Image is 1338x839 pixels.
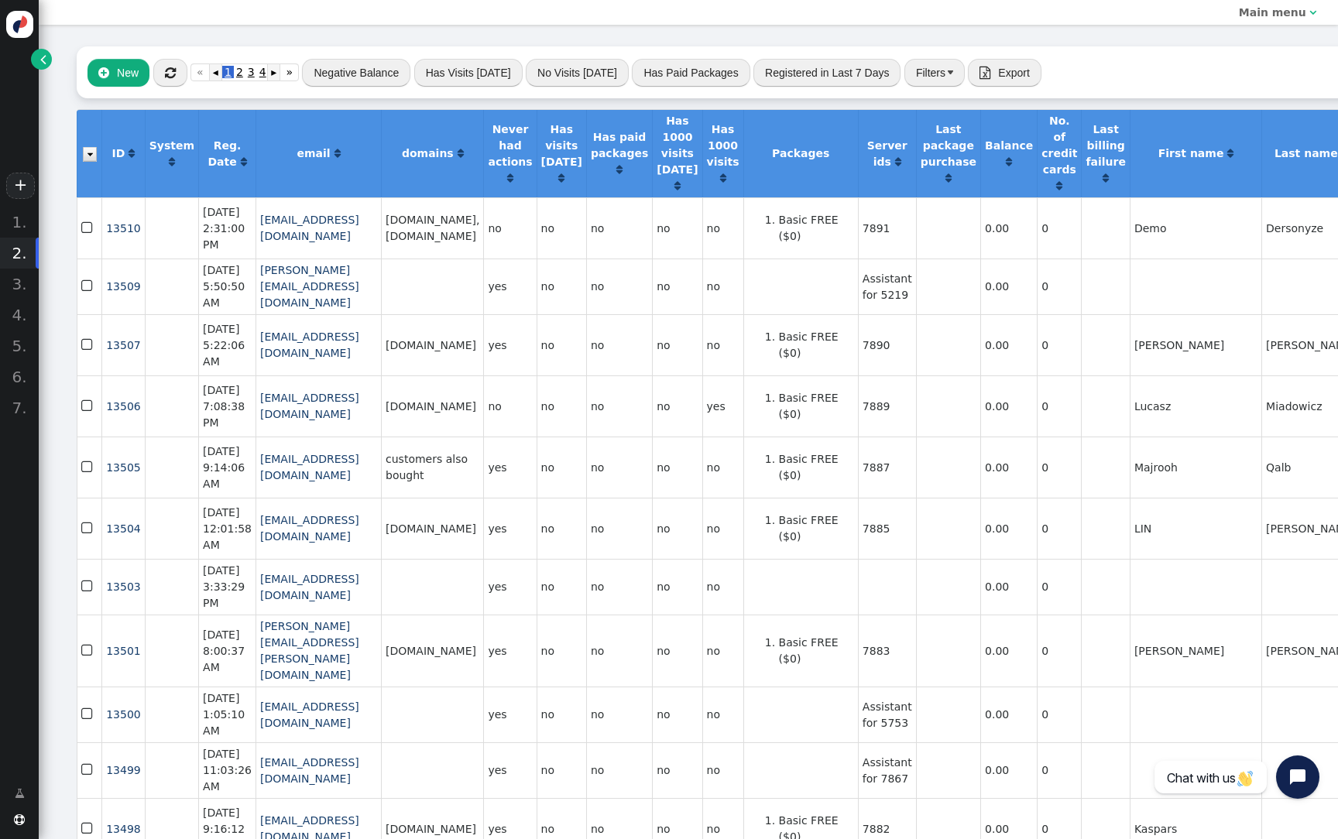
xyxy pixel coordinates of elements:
td: yes [702,375,743,437]
a: [EMAIL_ADDRESS][DOMAIN_NAME] [260,700,359,729]
span: [DATE] 9:14:06 AM [203,445,245,490]
a: [EMAIL_ADDRESS][DOMAIN_NAME] [260,514,359,543]
td: 7890 [858,314,916,375]
td: [DOMAIN_NAME] [381,498,483,559]
li: Basic FREE ($0) [779,390,854,423]
td: 0.00 [980,197,1037,259]
td: 0 [1037,197,1081,259]
b: System [149,139,194,152]
a: 13507 [106,339,141,351]
button: Negative Balance [302,59,410,87]
span: Click to sort [945,173,952,183]
td: no [483,375,536,437]
td: no [537,259,586,314]
td: no [586,375,652,437]
b: Packages [772,147,829,159]
a: 13509 [106,280,141,293]
td: no [537,498,586,559]
b: Last name [1275,147,1338,159]
a: 13510 [106,222,141,235]
span:  [98,67,109,79]
span: Export [998,67,1029,79]
img: trigger_black.png [948,70,953,74]
td: no [537,615,586,687]
span: Click to sort [674,180,681,191]
td: no [483,197,536,259]
td: 0.00 [980,687,1037,742]
td: no [652,314,702,375]
a: 13505 [106,461,141,474]
td: yes [483,259,536,314]
button: Filters [904,59,965,87]
td: no [652,559,702,615]
td: [PERSON_NAME] [1130,615,1261,687]
td: no [702,498,743,559]
button: New [87,59,149,87]
td: no [586,314,652,375]
td: no [537,742,586,798]
span: [DATE] 12:01:58 AM [203,506,252,551]
span: Click to sort [1006,156,1012,167]
td: 0.00 [980,559,1037,615]
a:  [1056,180,1062,192]
td: Assistant for 5753 [858,687,916,742]
td: 0.00 [980,314,1037,375]
td: no [586,615,652,687]
a: [EMAIL_ADDRESS][DOMAIN_NAME] [260,453,359,481]
td: 7891 [858,197,916,259]
a: 13506 [106,400,141,413]
span: 4 [257,66,269,78]
td: 0.00 [980,498,1037,559]
a: 13498 [106,823,141,835]
span: 13500 [106,708,141,721]
a:  [129,147,135,159]
span: [DATE] 8:00:37 AM [203,628,245,673]
span: 13501 [106,645,141,657]
button:  Export [968,59,1041,87]
td: no [702,559,743,615]
td: yes [483,559,536,615]
li: Basic FREE ($0) [779,635,854,667]
span: [DATE] 3:33:29 PM [203,564,245,609]
a:  [616,163,623,176]
a:  [720,172,726,184]
span:  [1309,7,1316,18]
a: [PERSON_NAME][EMAIL_ADDRESS][PERSON_NAME][DOMAIN_NAME] [260,620,359,681]
b: Has 1000 visits [DATE] [657,115,698,176]
td: no [537,197,586,259]
li: Basic FREE ($0) [779,329,854,361]
span: Click to sort [720,173,726,183]
td: Majrooh [1130,437,1261,498]
a: 13504 [106,522,141,535]
span: Click to sort [1103,173,1109,183]
b: email [297,147,330,159]
span:  [81,704,95,724]
a:  [507,172,513,184]
td: 0 [1037,615,1081,687]
b: Balance [985,139,1033,152]
td: no [702,742,743,798]
a:  [945,172,952,184]
span:  [979,67,990,79]
span: 3 [245,66,257,78]
a:  [1227,147,1233,159]
li: Basic FREE ($0) [779,212,854,245]
button:  [153,59,187,87]
td: no [586,687,652,742]
b: domains [402,147,454,159]
td: no [702,314,743,375]
td: no [652,615,702,687]
a: ▸ [267,63,280,81]
a: [EMAIL_ADDRESS][DOMAIN_NAME] [260,756,359,785]
button: Has Visits [DATE] [414,59,523,87]
td: yes [483,742,536,798]
a:  [4,779,36,807]
td: no [586,498,652,559]
img: logo-icon.svg [6,11,33,38]
a: [EMAIL_ADDRESS][DOMAIN_NAME] [260,214,359,242]
td: no [652,498,702,559]
span: Click to sort [169,156,175,167]
b: Has 1000 visits [707,123,739,168]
